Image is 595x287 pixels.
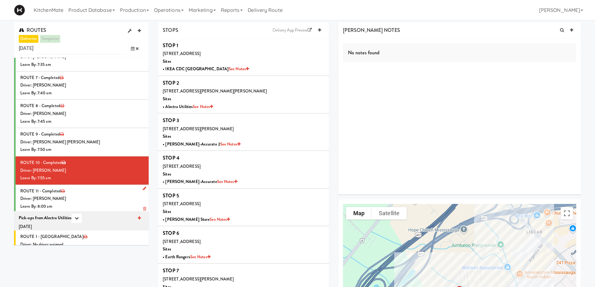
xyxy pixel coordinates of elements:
[217,179,237,185] a: See Notes
[158,113,329,151] li: STOP 3[STREET_ADDRESS][PERSON_NAME]Sites• [PERSON_NAME]-Accurate 2See Notes
[163,50,324,58] div: [STREET_ADDRESS]
[163,42,178,49] b: STOP 1
[20,82,144,89] div: Driver: [PERSON_NAME]
[20,160,62,166] span: ROUTE 10 - Completed
[19,223,144,231] div: [DATE]
[19,27,46,34] span: ROUTES
[163,238,324,246] div: [STREET_ADDRESS]
[163,96,171,102] b: Sites
[158,226,329,264] li: STOP 6[STREET_ADDRESS]Sites• Earth RangersSee Notes
[14,156,149,185] li: ROUTE 10 - CompletedDriver: [PERSON_NAME]Leave By: 7:55 am
[343,43,576,62] div: No notes found
[163,58,171,64] b: Sites
[163,117,179,124] b: STOP 3
[20,110,144,118] div: Driver: [PERSON_NAME]
[158,189,329,226] li: STOP 5[STREET_ADDRESS]Sites• [PERSON_NAME] StoreSee Notes
[20,118,144,126] div: Leave By: 7:45 am
[163,275,324,283] div: [STREET_ADDRESS][PERSON_NAME]
[163,79,179,87] b: STOP 2
[20,61,144,69] div: Leave By: 7:35 am
[158,76,329,113] li: STOP 2[STREET_ADDRESS][PERSON_NAME][PERSON_NAME]Sites• Alectra UtilitiesSee Notes
[163,27,178,34] span: STOPS
[14,72,149,100] li: ROUTE 7 - CompletedDriver: [PERSON_NAME]Leave By: 7:40 am
[163,209,171,215] b: Sites
[163,200,324,208] div: [STREET_ADDRESS]
[14,100,149,128] li: ROUTE 8 - CompletedDriver: [PERSON_NAME]Leave By: 7:45 am
[20,188,61,194] span: ROUTE 11 - Completed
[163,125,324,133] div: [STREET_ADDRESS][PERSON_NAME]
[163,133,171,139] b: Sites
[40,35,60,43] a: templates
[20,75,60,81] span: ROUTE 7 - Completed
[163,254,211,260] b: • Earth Rangers
[163,246,171,252] b: Sites
[163,230,179,237] b: STOP 6
[220,141,240,147] a: See Notes
[163,104,213,110] b: • Alectra Utilities
[163,66,249,72] b: • IKEA CDC [GEOGRAPHIC_DATA]
[20,203,144,210] div: Leave By: 8:00 am
[163,163,324,171] div: [STREET_ADDRESS]
[20,89,144,97] div: Leave By: 7:40 am
[193,104,213,110] a: See Notes
[20,103,60,109] span: ROUTE 8 - Completed
[20,234,83,240] span: ROUTE 1 - [GEOGRAPHIC_DATA]
[561,207,573,220] button: Toggle fullscreen view
[158,151,329,188] li: STOP 4[STREET_ADDRESS]Sites• [PERSON_NAME]-AccurateSee Notes
[19,215,72,220] b: Pick-ups from Alectra Utilities
[19,35,38,43] a: deliveries
[372,207,407,220] button: Show satellite imagery
[163,154,180,161] b: STOP 4
[20,146,144,154] div: Leave By: 7:50 am
[270,26,315,35] a: Delivery App Preview
[20,241,144,249] div: Driver: No driver assigned
[158,38,329,76] li: STOP 1[STREET_ADDRESS]Sites• IKEA CDC [GEOGRAPHIC_DATA]See Notes
[20,138,144,146] div: Driver: [PERSON_NAME] [PERSON_NAME]
[163,171,171,177] b: Sites
[190,254,211,260] a: See Notes
[346,207,372,220] button: Show street map
[210,216,230,222] a: See Notes
[163,216,230,222] b: • [PERSON_NAME] Store
[14,185,149,213] li: ROUTE 11 - CompletedDriver: [PERSON_NAME]Leave By: 8:00 am
[163,87,324,95] div: [STREET_ADDRESS][PERSON_NAME][PERSON_NAME]
[163,267,179,274] b: STOP 7
[343,27,400,34] span: [PERSON_NAME] NOTES
[163,141,240,147] b: • [PERSON_NAME]-Accurate 2
[14,128,149,156] li: ROUTE 9 - CompletedDriver: [PERSON_NAME] [PERSON_NAME]Leave By: 7:50 am
[163,179,237,185] b: • [PERSON_NAME]-Accurate
[20,195,144,203] div: Driver: [PERSON_NAME]
[20,174,144,182] div: Leave By: 7:55 am
[14,230,149,259] li: ROUTE 1 - [GEOGRAPHIC_DATA]Driver: No driver assignedLeave By: 12:00 am
[20,167,144,175] div: Driver: [PERSON_NAME]
[20,131,60,137] span: ROUTE 9 - Completed
[14,5,25,16] img: Micromart
[229,66,249,72] a: See Notes
[163,192,179,199] b: STOP 5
